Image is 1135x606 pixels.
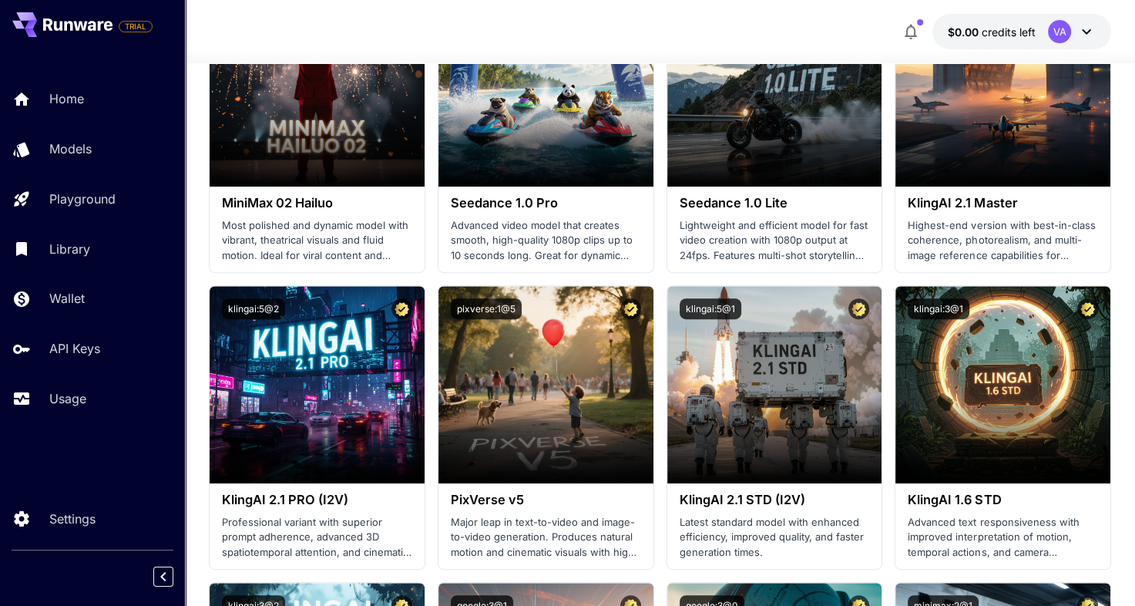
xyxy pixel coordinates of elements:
[49,240,90,258] p: Library
[49,389,86,408] p: Usage
[982,25,1036,39] span: credits left
[222,196,412,210] h3: MiniMax 02 Hailuo
[49,339,100,358] p: API Keys
[451,515,641,561] p: Major leap in text-to-video and image-to-video generation. Produces natural motion and cinematic ...
[908,493,1098,507] h3: KlingAI 1.6 STD
[948,24,1036,40] div: $0.00
[438,286,653,483] img: alt
[49,89,84,108] p: Home
[908,298,969,319] button: klingai:3@1
[620,298,641,319] button: Certified Model – Vetted for best performance and includes a commercial license.
[680,493,870,507] h3: KlingAI 2.1 STD (I2V)
[908,218,1098,264] p: Highest-end version with best-in-class coherence, photorealism, and multi-image reference capabil...
[210,286,425,483] img: alt
[49,140,92,158] p: Models
[165,563,185,591] div: Collapse sidebar
[119,21,152,32] span: TRIAL
[680,298,741,319] button: klingai:5@1
[49,190,116,208] p: Playground
[451,493,641,507] h3: PixVerse v5
[391,298,412,319] button: Certified Model – Vetted for best performance and includes a commercial license.
[451,196,641,210] h3: Seedance 1.0 Pro
[1077,298,1098,319] button: Certified Model – Vetted for best performance and includes a commercial license.
[680,515,870,561] p: Latest standard model with enhanced efficiency, improved quality, and faster generation times.
[1048,20,1071,43] div: VA
[908,515,1098,561] p: Advanced text responsiveness with improved interpretation of motion, temporal actions, and camera...
[680,196,870,210] h3: Seedance 1.0 Lite
[895,286,1110,483] img: alt
[948,25,982,39] span: $0.00
[451,298,522,319] button: pixverse:1@5
[119,17,153,35] span: Add your payment card to enable full platform functionality.
[451,218,641,264] p: Advanced video model that creates smooth, high-quality 1080p clips up to 10 seconds long. Great f...
[49,510,96,528] p: Settings
[153,567,173,587] button: Collapse sidebar
[932,14,1111,49] button: $0.00VA
[222,493,412,507] h3: KlingAI 2.1 PRO (I2V)
[848,298,869,319] button: Certified Model – Vetted for best performance and includes a commercial license.
[680,218,870,264] p: Lightweight and efficient model for fast video creation with 1080p output at 24fps. Features mult...
[667,286,882,483] img: alt
[222,515,412,561] p: Professional variant with superior prompt adherence, advanced 3D spatiotemporal attention, and ci...
[222,298,285,319] button: klingai:5@2
[49,289,85,308] p: Wallet
[222,218,412,264] p: Most polished and dynamic model with vibrant, theatrical visuals and fluid motion. Ideal for vira...
[908,196,1098,210] h3: KlingAI 2.1 Master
